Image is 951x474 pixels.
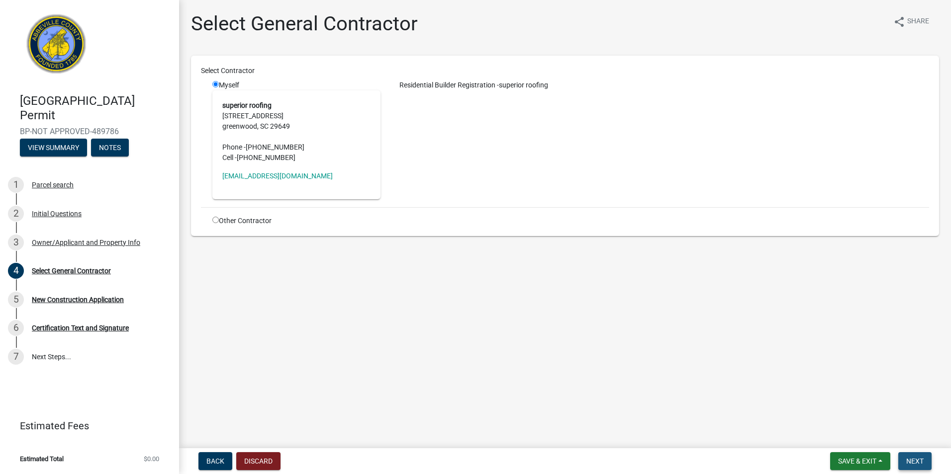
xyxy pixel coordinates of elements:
div: superior roofing [388,80,937,90]
wm-modal-confirm: Notes [91,144,129,152]
h1: Select General Contractor [191,12,418,36]
div: 1 [8,177,24,193]
h4: [GEOGRAPHIC_DATA] Permit [20,94,171,123]
span: Share [907,16,929,28]
button: View Summary [20,139,87,157]
span: BP-NOT APPROVED-489786 [20,127,159,136]
img: Abbeville County, South Carolina [20,10,93,83]
div: New Construction Application [32,296,124,303]
div: 7 [8,349,24,365]
div: 4 [8,263,24,279]
div: Select Contractor [193,66,937,76]
div: Myself [212,80,380,199]
div: 5 [8,292,24,308]
button: shareShare [885,12,937,31]
div: Other Contractor [205,216,388,226]
strong: superior roofing [222,101,272,109]
button: Notes [91,139,129,157]
div: 3 [8,235,24,250]
button: Back [198,452,232,470]
button: Save & Exit [830,452,890,470]
abbr: Cell - [222,154,237,161]
button: Next [898,452,932,470]
span: [PHONE_NUMBER] [246,143,304,151]
abbr: Phone - [222,143,246,151]
address: [STREET_ADDRESS] greenwood, SC 29649 [222,100,371,163]
span: [PHONE_NUMBER] [237,154,295,161]
div: 2 [8,206,24,222]
span: Next [906,457,924,465]
i: share [893,16,905,28]
span: Back [206,457,224,465]
wm-modal-confirm: Summary [20,144,87,152]
span: Save & Exit [838,457,876,465]
span: $0.00 [144,456,159,462]
button: Discard [236,452,281,470]
div: Parcel search [32,181,74,188]
div: Certification Text and Signature [32,324,129,331]
span: Estimated Total [20,456,64,462]
span: Residential Builder Registration - [395,81,499,89]
div: 6 [8,320,24,336]
a: Estimated Fees [8,416,163,436]
div: Select General Contractor [32,267,111,274]
div: Initial Questions [32,210,82,217]
a: [EMAIL_ADDRESS][DOMAIN_NAME] [222,172,333,180]
div: Owner/Applicant and Property Info [32,239,140,246]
